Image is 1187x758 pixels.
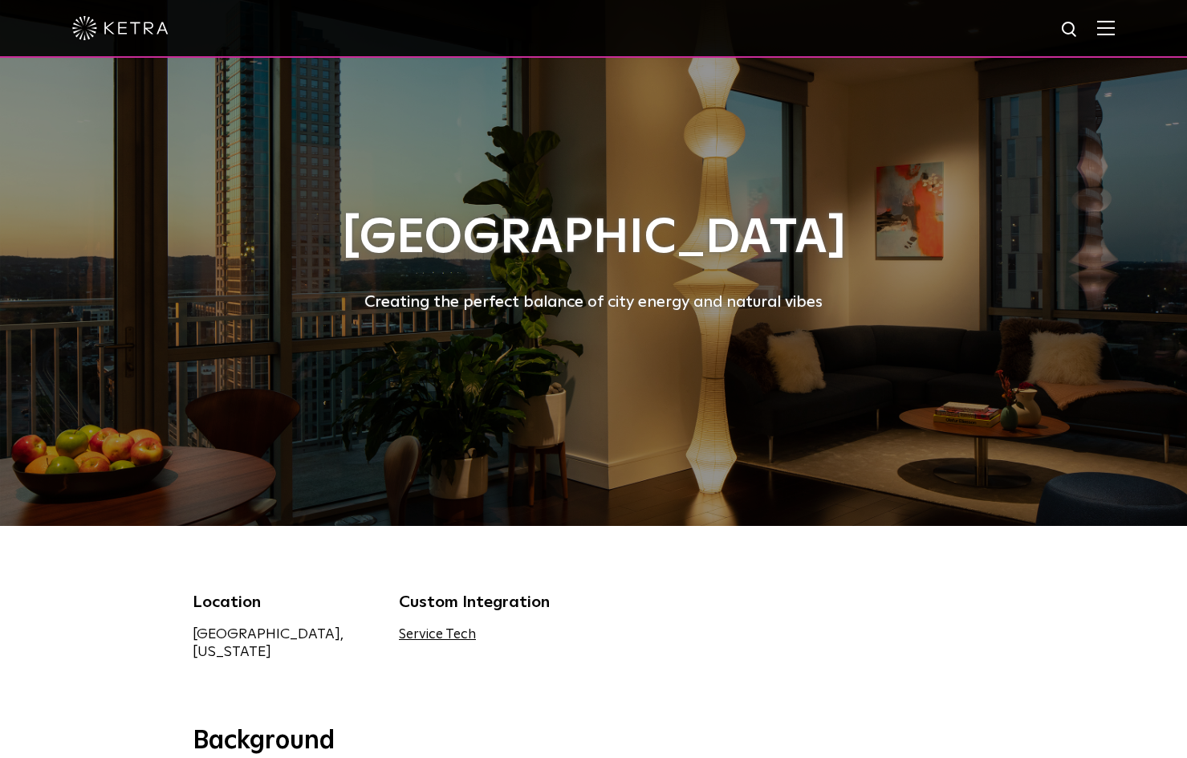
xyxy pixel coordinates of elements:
div: Location [193,590,376,614]
div: Custom Integration [399,590,582,614]
div: [GEOGRAPHIC_DATA], [US_STATE] [193,626,376,661]
img: ketra-logo-2019-white [72,16,169,40]
img: search icon [1060,20,1080,40]
h1: [GEOGRAPHIC_DATA] [193,212,995,265]
a: Service Tech [399,628,476,642]
div: Creating the perfect balance of city energy and natural vibes [193,289,995,315]
img: Hamburger%20Nav.svg [1097,20,1115,35]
